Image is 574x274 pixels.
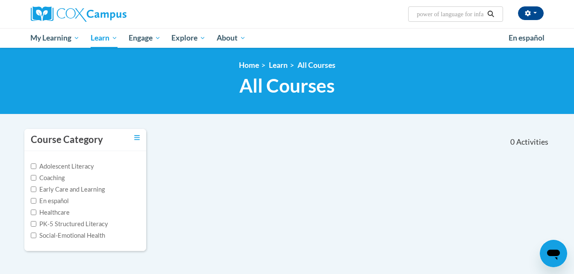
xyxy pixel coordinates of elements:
input: Checkbox for Options [31,187,36,192]
input: Checkbox for Options [31,210,36,215]
span: Activities [516,137,548,147]
input: Checkbox for Options [31,163,36,169]
a: Cox Campus [31,6,193,22]
a: My Learning [25,28,85,48]
span: My Learning [30,33,79,43]
span: En español [509,33,545,42]
a: Learn [85,28,123,48]
a: Home [239,61,259,70]
button: Account Settings [518,6,544,20]
iframe: Button to launch messaging window [540,240,567,267]
input: Checkbox for Options [31,221,36,227]
label: PK-5 Structured Literacy [31,219,108,229]
a: Explore [166,28,211,48]
span: Explore [171,33,206,43]
a: En español [503,29,550,47]
a: All Courses [297,61,336,70]
label: Social-Emotional Health [31,231,105,240]
input: Search Courses [416,9,484,19]
span: About [217,33,246,43]
button: Search [484,9,497,19]
input: Checkbox for Options [31,175,36,181]
span: All Courses [239,74,335,97]
img: Cox Campus [31,6,127,22]
h3: Course Category [31,133,103,146]
div: Main menu [18,28,556,48]
span: Learn [91,33,118,43]
a: Learn [269,61,288,70]
span: 0 [510,137,515,147]
a: Toggle collapse [134,133,140,143]
label: Adolescent Literacy [31,162,94,171]
input: Checkbox for Options [31,198,36,204]
input: Checkbox for Options [31,233,36,238]
label: Healthcare [31,208,70,217]
label: En español [31,196,69,206]
a: Engage [123,28,166,48]
label: Coaching [31,173,65,183]
label: Early Care and Learning [31,185,105,194]
a: About [211,28,251,48]
span: Engage [129,33,161,43]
